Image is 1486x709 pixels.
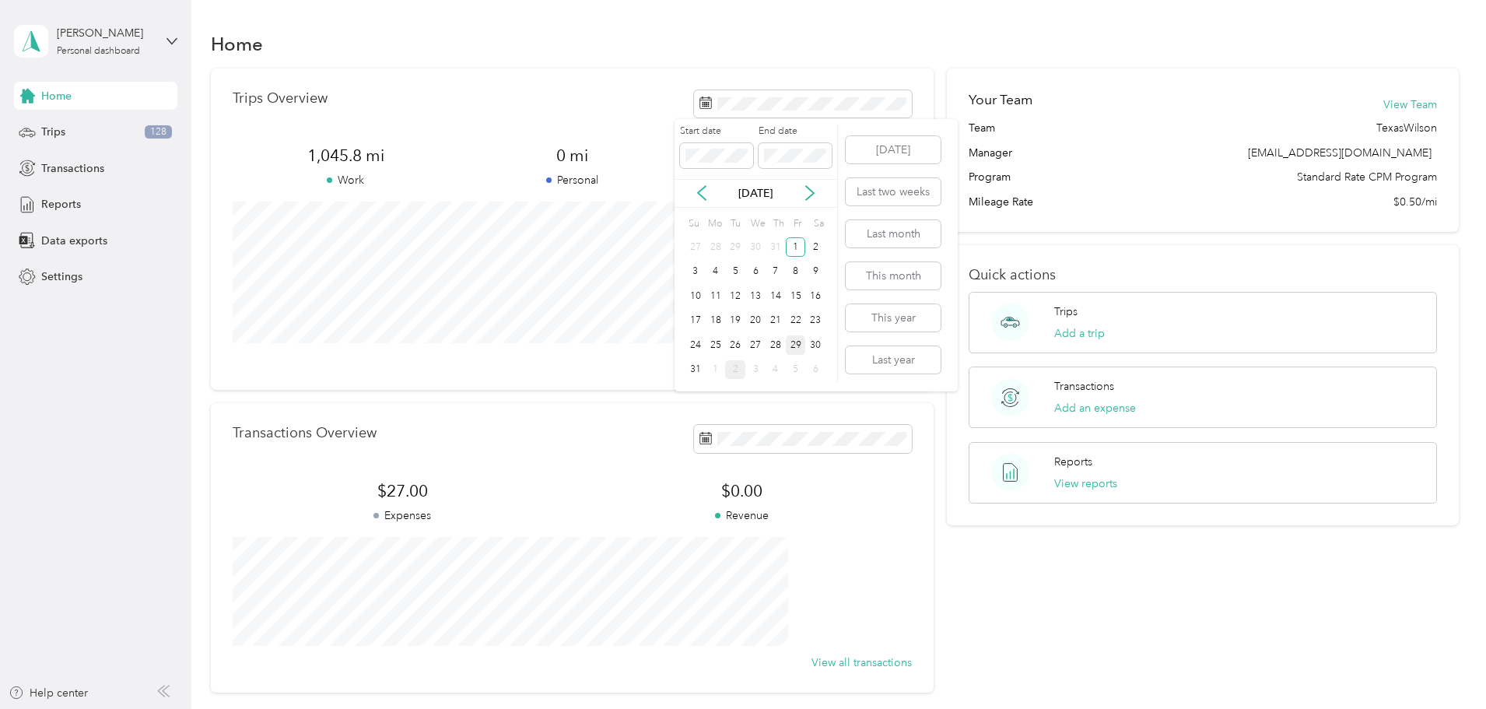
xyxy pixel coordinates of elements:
div: 28 [766,335,786,355]
p: Work [233,172,459,188]
button: View all transactions [811,655,912,671]
p: Trips Overview [233,90,328,107]
div: 8 [786,262,806,282]
button: [DATE] [846,136,941,163]
div: [PERSON_NAME] [57,25,154,41]
p: Transactions [1054,378,1114,395]
div: 20 [745,311,766,331]
label: Start date [680,125,753,139]
iframe: Everlance-gr Chat Button Frame [1399,622,1486,709]
p: Quick actions [969,267,1437,283]
div: 18 [706,311,726,331]
span: 1,045.8 mi [233,145,459,167]
div: 23 [805,311,825,331]
div: 3 [745,360,766,380]
button: Help center [9,685,88,701]
div: 12 [725,286,745,306]
div: 28 [706,237,726,257]
div: Tu [727,213,742,235]
span: Transactions [41,160,104,177]
button: View reports [1054,476,1117,492]
p: Reports [1054,454,1092,470]
div: 24 [685,335,706,355]
h2: Your Team [969,90,1032,110]
div: 29 [786,335,806,355]
span: 0 mi [459,145,685,167]
div: 1 [706,360,726,380]
div: 10 [685,286,706,306]
p: [DATE] [723,185,788,202]
div: 3 [685,262,706,282]
span: Manager [969,145,1012,161]
div: 6 [745,262,766,282]
div: 27 [685,237,706,257]
span: Settings [41,269,82,285]
span: Trips [41,124,65,140]
span: Reports [41,196,81,212]
div: 7 [766,262,786,282]
span: 128 [145,125,172,139]
div: 15 [786,286,806,306]
span: Mileage Rate [969,194,1033,210]
div: 6 [805,360,825,380]
h1: Home [211,36,263,52]
span: Home [41,88,72,104]
div: 11 [706,286,726,306]
button: Last month [846,220,941,247]
p: Expenses [233,507,572,524]
div: 16 [805,286,825,306]
div: 29 [725,237,745,257]
label: End date [759,125,832,139]
div: 26 [725,335,745,355]
div: 4 [766,360,786,380]
p: Trips [1054,304,1078,320]
div: 2 [805,237,825,257]
div: 25 [706,335,726,355]
div: 30 [805,335,825,355]
div: Mo [706,213,723,235]
span: TexasWilson [1376,120,1437,136]
span: Team [969,120,995,136]
div: Personal dashboard [57,47,140,56]
div: 9 [805,262,825,282]
button: This month [846,262,941,290]
div: Th [771,213,786,235]
div: 31 [766,237,786,257]
div: 31 [685,360,706,380]
div: 1 [786,237,806,257]
div: Su [685,213,700,235]
button: Last two weeks [846,178,941,205]
div: 5 [725,262,745,282]
span: $27.00 [233,480,572,502]
p: Transactions Overview [233,425,377,441]
div: 21 [766,311,786,331]
button: Add a trip [1054,325,1105,342]
span: $0.50/mi [1393,194,1437,210]
div: Sa [811,213,825,235]
div: 13 [745,286,766,306]
div: 5 [786,360,806,380]
button: View Team [1383,97,1437,113]
span: $0.00 [572,480,911,502]
div: 14 [766,286,786,306]
div: 2 [725,360,745,380]
p: Revenue [572,507,911,524]
div: We [748,213,766,235]
div: 30 [745,237,766,257]
span: [EMAIL_ADDRESS][DOMAIN_NAME] [1248,146,1432,160]
div: Fr [790,213,805,235]
span: Program [969,169,1011,185]
span: Data exports [41,233,107,249]
div: 19 [725,311,745,331]
div: 22 [786,311,806,331]
span: Standard Rate CPM Program [1297,169,1437,185]
div: 27 [745,335,766,355]
button: Add an expense [1054,400,1136,416]
div: 4 [706,262,726,282]
button: This year [846,304,941,332]
p: Personal [459,172,685,188]
div: 17 [685,311,706,331]
button: Last year [846,346,941,374]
